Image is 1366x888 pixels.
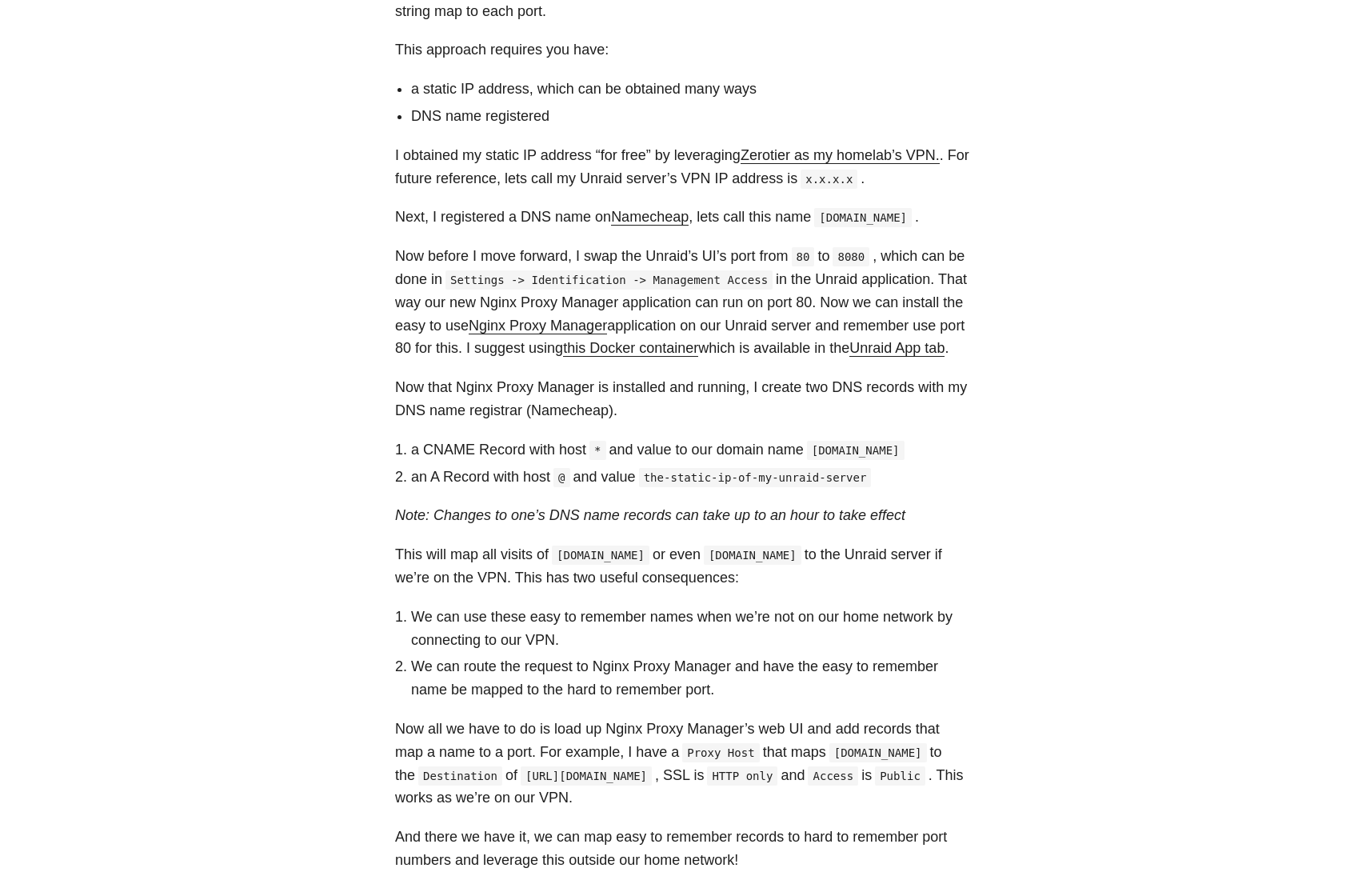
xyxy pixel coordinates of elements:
a: Unraid App tab [849,340,945,356]
code: [DOMAIN_NAME] [829,743,927,762]
code: the-static-ip-of-my-unraid-server [639,468,872,487]
em: Note: Changes to one’s DNS name records can take up to an hour to take effect [395,507,905,523]
p: Now that Nginx Proxy Manager is installed and running, I create two DNS records with my DNS name ... [395,376,971,422]
code: 80 [792,247,815,266]
p: Now before I move forward, I swap the Unraid’s UI’s port from to , which can be done in in the Un... [395,245,971,360]
p: And there we have it, we can map easy to remember records to hard to remember port numbers and le... [395,826,971,872]
code: Proxy Host [682,743,759,762]
code: 8080 [833,247,869,266]
code: x.x.x.x [801,170,857,189]
a: Zerotier as my homelab’s VPN. [741,147,940,163]
li: We can route the request to Nginx Proxy Manager and have the easy to remember name be mapped to t... [411,655,971,702]
p: Next, I registered a DNS name on , lets call this name . [395,206,971,229]
code: Public [875,766,925,786]
code: Settings -> Identification -> Management Access [445,270,773,290]
code: [DOMAIN_NAME] [814,208,912,227]
p: This will map all visits of or even to the Unraid server if we’re on the VPN. This has two useful... [395,543,971,590]
code: Access [808,766,858,786]
code: [DOMAIN_NAME] [807,441,905,460]
li: an A Record with host and value [411,466,971,489]
code: @ [553,468,569,487]
a: Namecheap [611,209,689,225]
p: I obtained my static IP address “for free” by leveraging . For future reference, lets call my Unr... [395,144,971,190]
p: This approach requires you have: [395,38,971,62]
code: [DOMAIN_NAME] [704,546,801,565]
li: a static IP address, which can be obtained many ways [411,78,971,101]
code: HTTP only [707,766,777,786]
code: Destination [418,766,502,786]
p: Now all we have to do is load up Nginx Proxy Manager’s web UI and add records that map a name to ... [395,718,971,810]
code: [URL][DOMAIN_NAME] [521,766,652,786]
li: DNS name registered [411,105,971,128]
li: a CNAME Record with host and value to our domain name [411,438,971,462]
a: this Docker container [563,340,698,356]
a: Nginx Proxy Manager [469,318,607,334]
code: [DOMAIN_NAME] [552,546,649,565]
li: We can use these easy to remember names when we’re not on our home network by connecting to our VPN. [411,606,971,652]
